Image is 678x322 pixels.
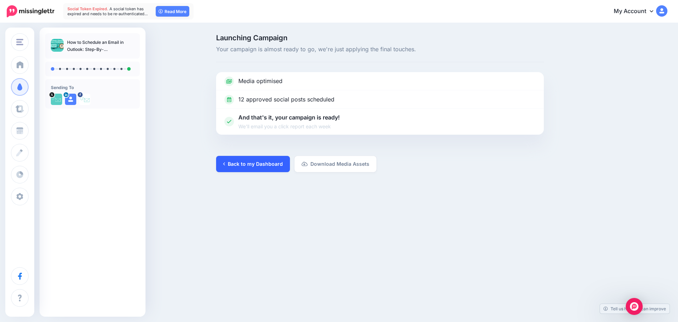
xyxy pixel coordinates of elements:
[67,39,134,53] p: How to Schedule an Email in Outlook: Step-By-[PERSON_NAME]
[67,6,108,11] span: Social Token Expired.
[238,122,340,130] span: We'll email you a click report each week
[65,94,76,105] img: user_default_image.png
[79,94,90,105] img: 15284121_674048486109516_5081588740640283593_n-bsa39815.png
[67,6,148,16] span: A social token has expired and needs to be re-authenticated…
[216,34,544,41] span: Launching Campaign
[51,39,64,52] img: 7ed3a0ceec2c74d7e65e22c4e88f19aa_thumb.jpg
[238,113,340,130] p: And that's it, your campaign is ready!
[238,77,282,86] p: Media optimised
[626,298,643,315] div: Open Intercom Messenger
[16,39,23,45] img: menu.png
[238,95,334,104] p: 12 approved social posts scheduled
[295,156,377,172] a: Download Media Assets
[51,94,62,105] img: uUtgmqiB-2057.jpg
[156,6,189,17] a: Read More
[7,5,54,17] img: Missinglettr
[600,304,670,314] a: Tell us how we can improve
[51,85,134,90] h4: Sending To
[216,45,544,54] span: Your campaign is almost ready to go, we're just applying the final touches.
[607,3,667,20] a: My Account
[216,156,290,172] a: Back to my Dashboard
